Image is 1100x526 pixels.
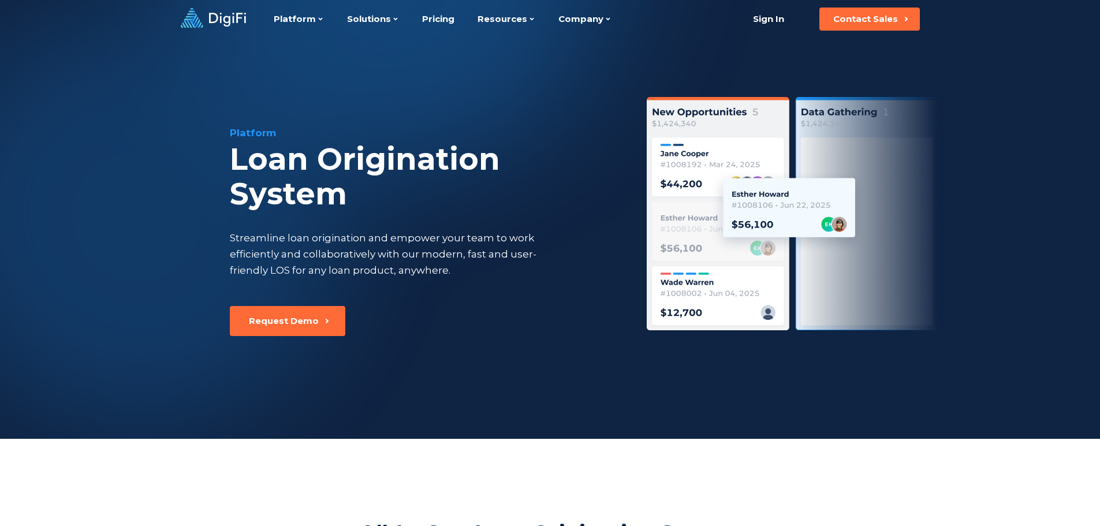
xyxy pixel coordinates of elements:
[833,13,898,25] div: Contact Sales
[819,8,920,31] button: Contact Sales
[249,315,319,327] div: Request Demo
[230,126,618,140] div: Platform
[230,142,618,211] div: Loan Origination System
[230,306,345,336] button: Request Demo
[739,8,799,31] a: Sign In
[230,230,558,278] div: Streamline loan origination and empower your team to work efficiently and collaboratively with ou...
